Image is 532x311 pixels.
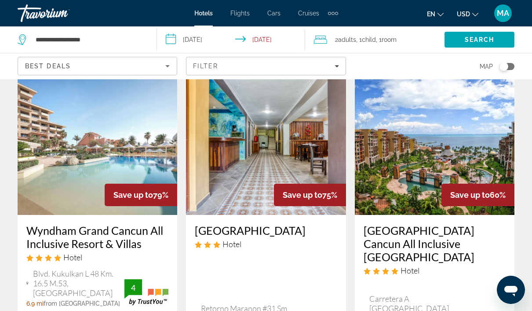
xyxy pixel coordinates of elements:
[195,224,337,237] a: [GEOGRAPHIC_DATA]
[157,26,305,53] button: Select check in and out date
[124,282,142,293] div: 4
[492,4,514,22] button: User Menu
[186,57,346,75] button: Filters
[194,10,213,17] a: Hotels
[18,74,177,215] img: Wyndham Grand Cancun All Inclusive Resort & Villas
[44,300,120,307] span: from [GEOGRAPHIC_DATA]
[376,33,397,46] span: , 1
[457,7,478,20] button: Change currency
[355,74,514,215] img: Villa del Palmar Cancun All Inclusive Beach Resort & Spa
[356,33,376,46] span: , 1
[35,33,143,46] input: Search hotel destination
[195,239,337,249] div: 3 star Hotel
[364,224,506,263] a: [GEOGRAPHIC_DATA] Cancun All Inclusive [GEOGRAPHIC_DATA]
[364,266,506,275] div: 4 star Hotel
[33,269,125,298] span: Blvd. Kukulkan L 48 Km. 16.5 M.53, [GEOGRAPHIC_DATA]
[493,63,514,70] button: Toggle map
[480,60,493,73] span: Map
[186,74,346,215] img: Hotel Arco Maya
[26,224,168,250] a: Wyndham Grand Cancun All Inclusive Resort & Villas
[305,26,445,53] button: Travelers: 2 adults, 1 child
[18,2,106,25] a: Travorium
[362,36,376,43] span: Child
[25,63,71,70] span: Best Deals
[441,184,514,206] div: 60%
[124,279,168,305] img: TrustYou guest rating badge
[427,7,444,20] button: Change language
[26,300,44,307] span: 6.9 mi
[193,63,218,70] span: Filter
[63,252,82,262] span: Hotel
[222,239,241,249] span: Hotel
[465,36,495,43] span: Search
[113,190,153,200] span: Save up to
[328,6,338,20] button: Extra navigation items
[298,10,319,17] a: Cruises
[401,266,419,275] span: Hotel
[497,276,525,304] iframe: Button to launch messaging window
[427,11,435,18] span: en
[274,184,346,206] div: 75%
[105,184,177,206] div: 79%
[497,9,509,18] span: MA
[26,252,168,262] div: 4 star Hotel
[338,36,356,43] span: Adults
[283,190,322,200] span: Save up to
[457,11,470,18] span: USD
[382,36,397,43] span: Room
[445,32,514,48] button: Search
[335,33,356,46] span: 2
[450,190,490,200] span: Save up to
[267,10,281,17] a: Cars
[230,10,250,17] a: Flights
[25,61,170,71] mat-select: Sort by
